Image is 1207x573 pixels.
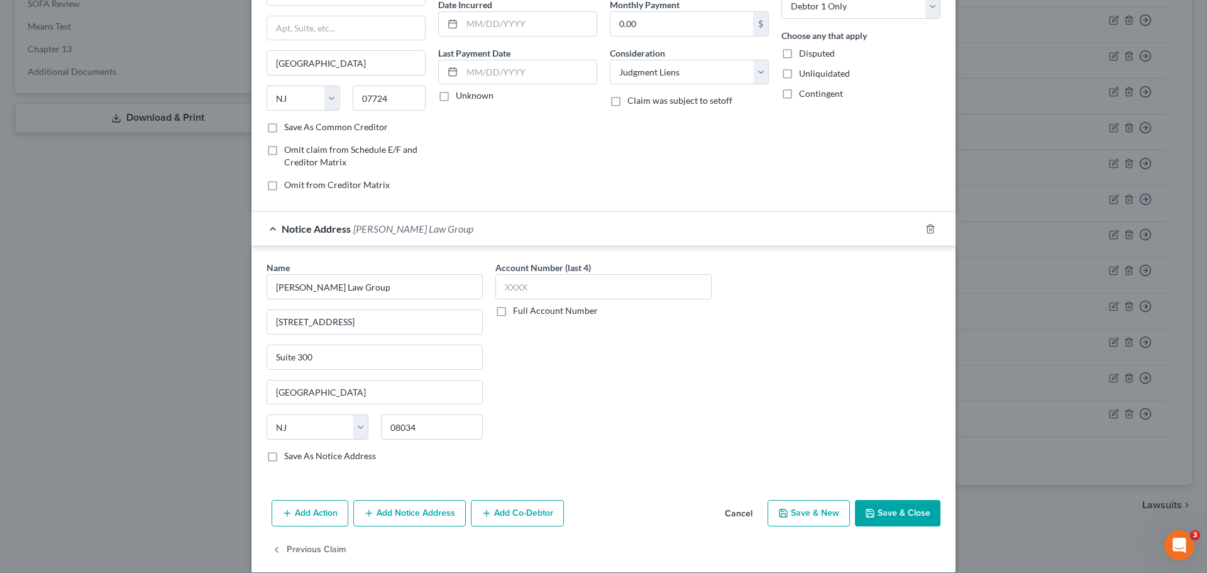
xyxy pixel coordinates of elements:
button: Cancel [715,501,763,526]
span: Unliquidated [799,68,850,79]
span: Contingent [799,88,843,99]
input: MM/DD/YYYY [462,12,597,36]
span: [PERSON_NAME] Law Group [353,223,473,235]
input: Search by name... [267,274,483,299]
button: Add Notice Address [353,500,466,526]
label: Save As Notice Address [284,450,376,462]
span: Disputed [799,48,835,58]
input: Enter zip... [353,86,426,111]
input: Enter city... [267,381,482,404]
button: Save & New [768,500,850,526]
label: Full Account Number [513,304,598,317]
span: Name [267,262,290,273]
input: MM/DD/YYYY [462,60,597,84]
input: Apt, Suite, etc... [267,345,482,369]
input: Enter address... [267,310,482,334]
label: Last Payment Date [438,47,510,60]
span: 3 [1190,530,1200,540]
iframe: Intercom live chat [1164,530,1194,560]
label: Consideration [610,47,665,60]
button: Previous Claim [272,537,346,563]
label: Choose any that apply [781,29,867,42]
span: Omit from Creditor Matrix [284,179,390,190]
label: Account Number (last 4) [495,261,591,274]
label: Unknown [456,89,493,102]
input: Enter zip.. [381,414,483,440]
label: Save As Common Creditor [284,121,388,133]
span: Claim was subject to setoff [627,95,732,106]
button: Save & Close [855,500,940,526]
input: Enter city... [267,51,425,75]
button: Add Action [272,500,348,526]
span: Omit claim from Schedule E/F and Creditor Matrix [284,144,417,167]
button: Add Co-Debtor [471,500,564,526]
input: 0.00 [610,12,753,36]
div: $ [753,12,768,36]
input: Apt, Suite, etc... [267,16,425,40]
input: XXXX [495,274,712,299]
span: Notice Address [282,223,351,235]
